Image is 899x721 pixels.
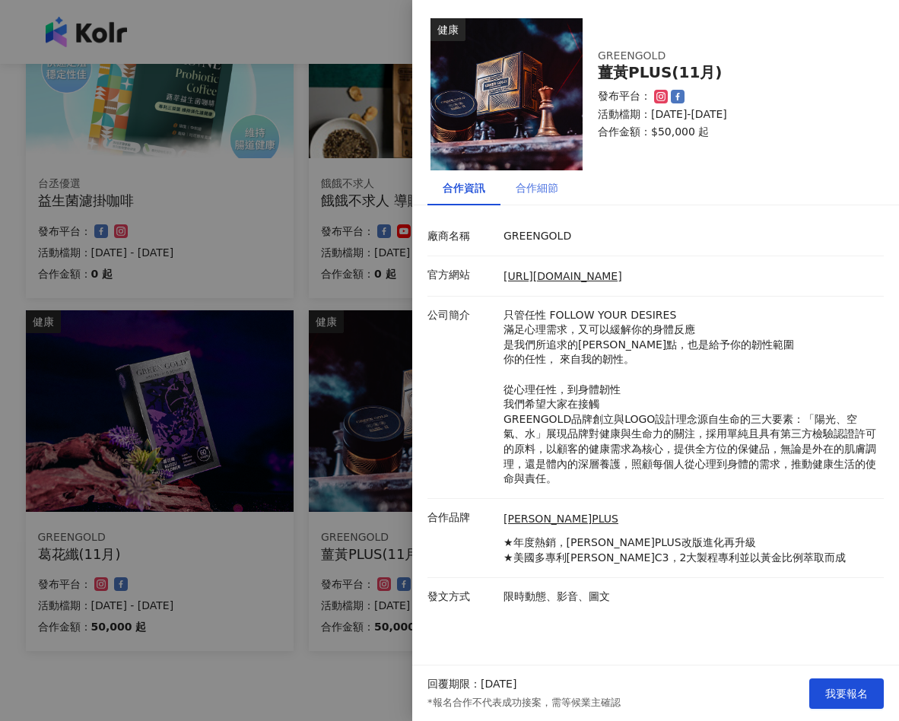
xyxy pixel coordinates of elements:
img: 薑黃PLUS [430,18,583,170]
p: 公司簡介 [427,308,496,323]
p: 只管任性 FOLLOW YOUR DESIRES 滿足心理需求，又可以緩解你的身體反應 是我們所追求的[PERSON_NAME]點，也是給予你的韌性範圍 你的任性， 來自我的韌性。 從心理任性，... [504,308,876,487]
div: 合作資訊 [443,179,485,196]
div: 健康 [430,18,465,41]
p: GREENGOLD [504,229,876,244]
div: 合作細節 [516,179,558,196]
a: [PERSON_NAME]PLUS [504,512,846,527]
p: 合作品牌 [427,510,496,526]
p: 限時動態、影音、圖文 [504,589,876,605]
p: 活動檔期：[DATE]-[DATE] [598,107,866,122]
p: 發布平台： [598,89,651,104]
p: 回覆期限：[DATE] [427,677,516,692]
p: 官方網站 [427,268,496,283]
p: *報名合作不代表成功接案，需等候業主確認 [427,696,621,710]
p: 合作金額： $50,000 起 [598,125,866,140]
div: 薑黃PLUS(11月) [598,64,866,81]
p: ★年度熱銷，[PERSON_NAME]PLUS改版進化再升級 ★美國多專利[PERSON_NAME]C3，2大製程專利並以黃金比例萃取而成 [504,535,846,565]
a: [URL][DOMAIN_NAME] [504,270,622,282]
div: GREENGOLD [598,49,866,64]
p: 廠商名稱 [427,229,496,244]
button: 我要報名 [809,678,884,709]
span: 我要報名 [825,688,868,700]
p: 發文方式 [427,589,496,605]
